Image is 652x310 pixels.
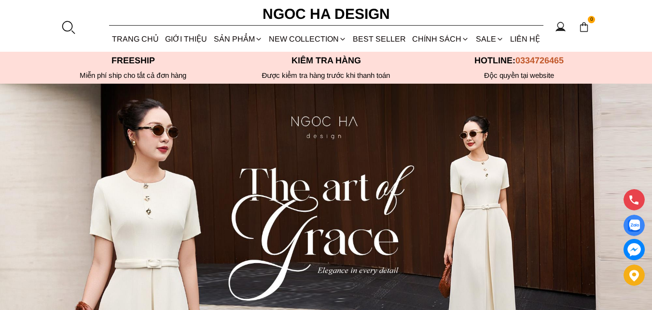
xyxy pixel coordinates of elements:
[109,26,162,52] a: TRANG CHỦ
[472,26,507,52] a: SALE
[624,239,645,260] a: messenger
[350,26,409,52] a: BEST SELLER
[254,2,399,26] a: Ngoc Ha Design
[423,56,616,66] p: Hotline:
[230,71,423,80] p: Được kiểm tra hàng trước khi thanh toán
[579,22,589,32] img: img-CART-ICON-ksit0nf1
[409,26,472,52] div: Chính sách
[624,215,645,236] a: Display image
[291,56,361,65] font: Kiểm tra hàng
[423,71,616,80] h6: Độc quyền tại website
[628,220,640,232] img: Display image
[507,26,543,52] a: LIÊN HỆ
[37,56,230,66] p: Freeship
[588,16,596,24] span: 0
[210,26,265,52] div: SẢN PHẨM
[162,26,210,52] a: GIỚI THIỆU
[37,71,230,80] div: Miễn phí ship cho tất cả đơn hàng
[265,26,349,52] a: NEW COLLECTION
[515,56,564,65] span: 0334726465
